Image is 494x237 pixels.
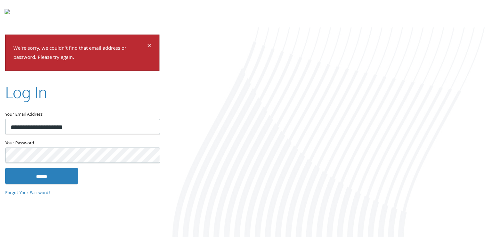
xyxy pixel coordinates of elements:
[147,40,151,53] span: ×
[5,139,159,148] label: Your Password
[5,7,10,20] img: todyl-logo-dark.svg
[5,81,47,103] h2: Log In
[5,189,51,196] a: Forgot Your Password?
[13,44,146,63] p: We're sorry, we couldn't find that email address or password. Please try again.
[147,43,151,50] button: Dismiss alert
